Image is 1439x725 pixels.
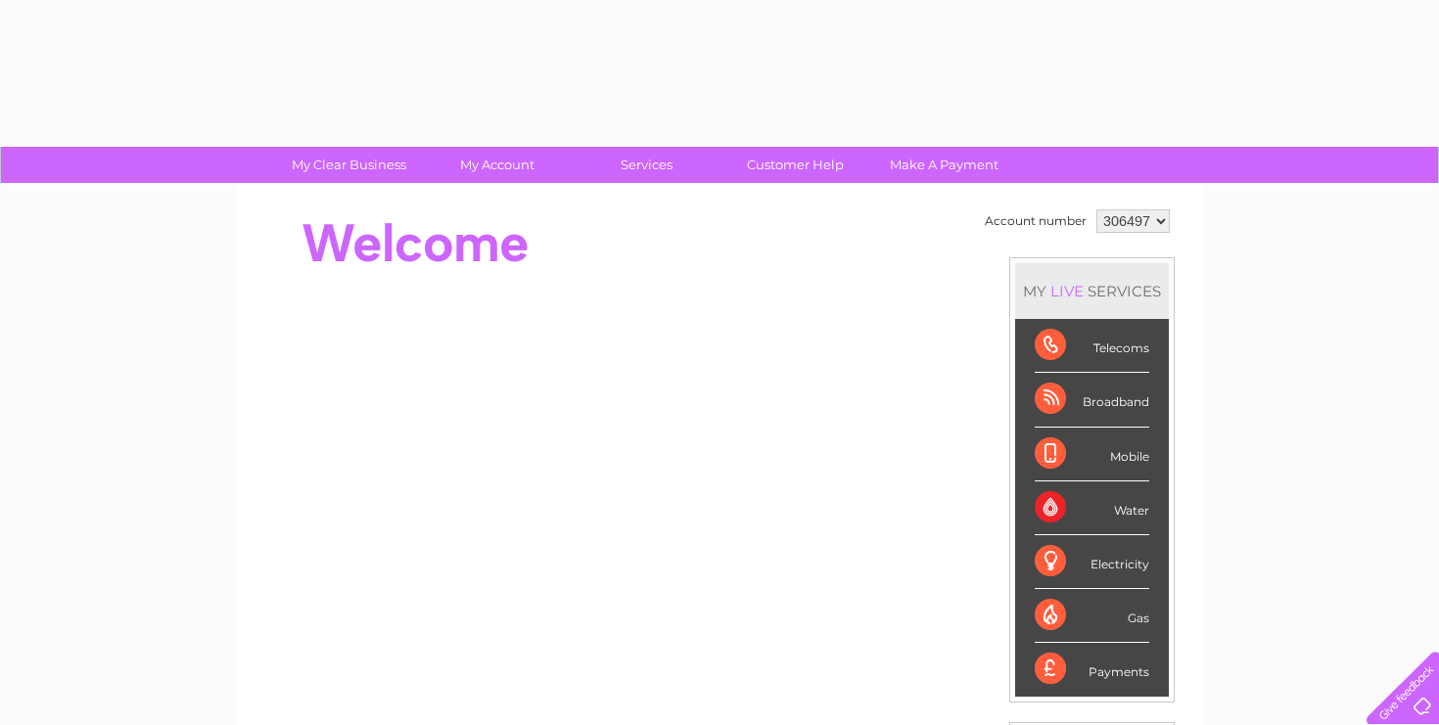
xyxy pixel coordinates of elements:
div: Electricity [1035,535,1149,589]
div: Gas [1035,589,1149,643]
div: Payments [1035,643,1149,696]
div: Telecoms [1035,319,1149,373]
div: LIVE [1046,282,1088,300]
div: Broadband [1035,373,1149,427]
div: Water [1035,481,1149,535]
div: Mobile [1035,428,1149,481]
a: My Account [417,147,579,183]
a: Customer Help [715,147,876,183]
div: MY SERVICES [1015,263,1169,319]
a: My Clear Business [268,147,430,183]
a: Services [566,147,727,183]
td: Account number [980,204,1091,238]
a: Make A Payment [863,147,1025,183]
